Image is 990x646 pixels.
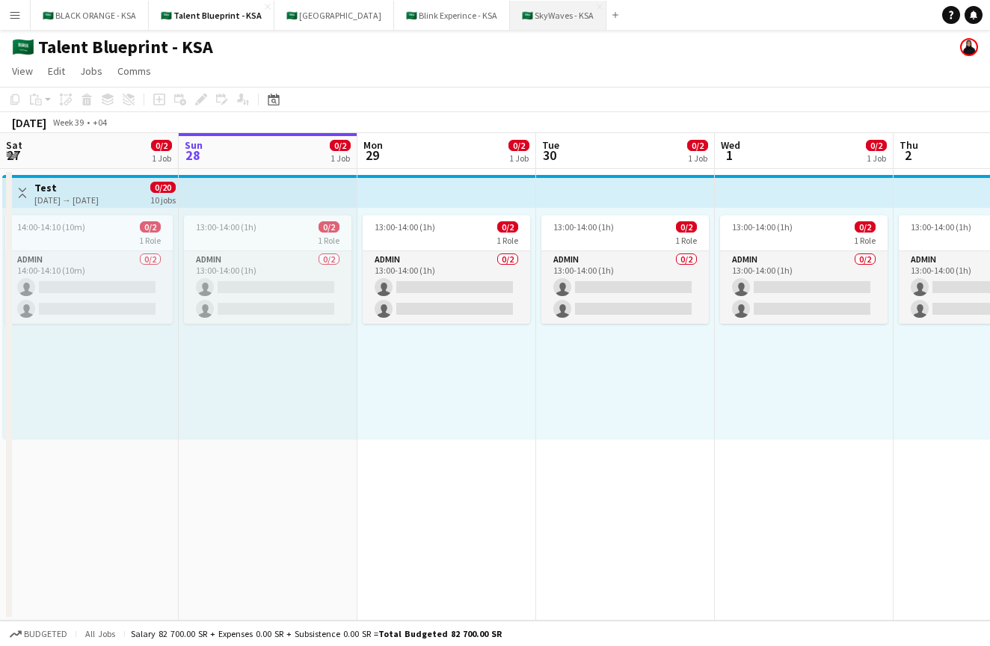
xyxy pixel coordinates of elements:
button: 🇸🇦 Talent Blueprint - KSA [149,1,274,30]
app-card-role: Admin0/213:00-14:00 (1h) [184,251,351,324]
span: Edit [48,64,65,78]
span: 1 Role [139,235,161,246]
span: 28 [182,147,203,164]
span: Week 39 [49,117,87,128]
span: 27 [4,147,22,164]
span: 0/2 [866,140,887,151]
span: 14:00-14:10 (10m) [17,221,85,233]
span: 0/2 [140,221,161,233]
span: 30 [540,147,559,164]
span: Mon [363,138,383,152]
span: 0/20 [150,182,176,193]
span: Thu [900,138,918,152]
button: Budgeted [7,626,70,642]
a: Comms [111,61,157,81]
app-job-card: 13:00-14:00 (1h)0/21 RoleAdmin0/213:00-14:00 (1h) [184,215,351,324]
span: 13:00-14:00 (1h) [911,221,971,233]
span: 1 Role [318,235,339,246]
span: 2 [897,147,918,164]
span: 0/2 [676,221,697,233]
span: 0/2 [151,140,172,151]
app-card-role: Admin0/213:00-14:00 (1h) [720,251,888,324]
a: Jobs [74,61,108,81]
span: 0/2 [497,221,518,233]
app-card-role: Admin0/213:00-14:00 (1h) [541,251,709,324]
div: 1 Job [152,153,171,164]
a: Edit [42,61,71,81]
span: 29 [361,147,383,164]
div: +04 [93,117,107,128]
div: [DATE] [12,115,46,130]
app-user-avatar: Bashayr AlSubaie [960,38,978,56]
button: 🇸🇦 SkyWaves - KSA [510,1,606,30]
app-job-card: 14:00-14:10 (10m)0/21 RoleAdmin0/214:00-14:10 (10m) [5,215,173,324]
span: 0/2 [855,221,876,233]
span: 1 [719,147,740,164]
app-card-role: Admin0/214:00-14:10 (10m) [5,251,173,324]
div: [DATE] → [DATE] [34,194,99,206]
span: All jobs [82,628,118,639]
span: 13:00-14:00 (1h) [553,221,614,233]
span: 0/2 [330,140,351,151]
app-job-card: 13:00-14:00 (1h)0/21 RoleAdmin0/213:00-14:00 (1h) [720,215,888,324]
span: 1 Role [496,235,518,246]
button: 🇸🇦 BLACK ORANGE - KSA [31,1,149,30]
h1: 🇸🇦 Talent Blueprint - KSA [12,36,213,58]
span: 13:00-14:00 (1h) [196,221,256,233]
h3: Test [34,181,99,194]
div: Salary 82 700.00 SR + Expenses 0.00 SR + Subsistence 0.00 SR = [131,628,502,639]
a: View [6,61,39,81]
app-job-card: 13:00-14:00 (1h)0/21 RoleAdmin0/213:00-14:00 (1h) [363,215,530,324]
span: Total Budgeted 82 700.00 SR [378,628,502,639]
div: 10 jobs [150,193,176,206]
span: 13:00-14:00 (1h) [732,221,793,233]
span: 0/2 [319,221,339,233]
div: 1 Job [688,153,707,164]
div: 1 Job [509,153,529,164]
span: Comms [117,64,151,78]
div: 1 Job [330,153,350,164]
span: 0/2 [687,140,708,151]
button: 🇸🇦 [GEOGRAPHIC_DATA] [274,1,394,30]
span: Sun [185,138,203,152]
button: 🇸🇦 Blink Experince - KSA [394,1,510,30]
app-card-role: Admin0/213:00-14:00 (1h) [363,251,530,324]
span: 0/2 [508,140,529,151]
span: 13:00-14:00 (1h) [375,221,435,233]
span: Wed [721,138,740,152]
span: 1 Role [675,235,697,246]
span: View [12,64,33,78]
span: Tue [542,138,559,152]
span: Budgeted [24,629,67,639]
span: Sat [6,138,22,152]
span: 1 Role [854,235,876,246]
div: 1 Job [867,153,886,164]
span: Jobs [80,64,102,78]
app-job-card: 13:00-14:00 (1h)0/21 RoleAdmin0/213:00-14:00 (1h) [541,215,709,324]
